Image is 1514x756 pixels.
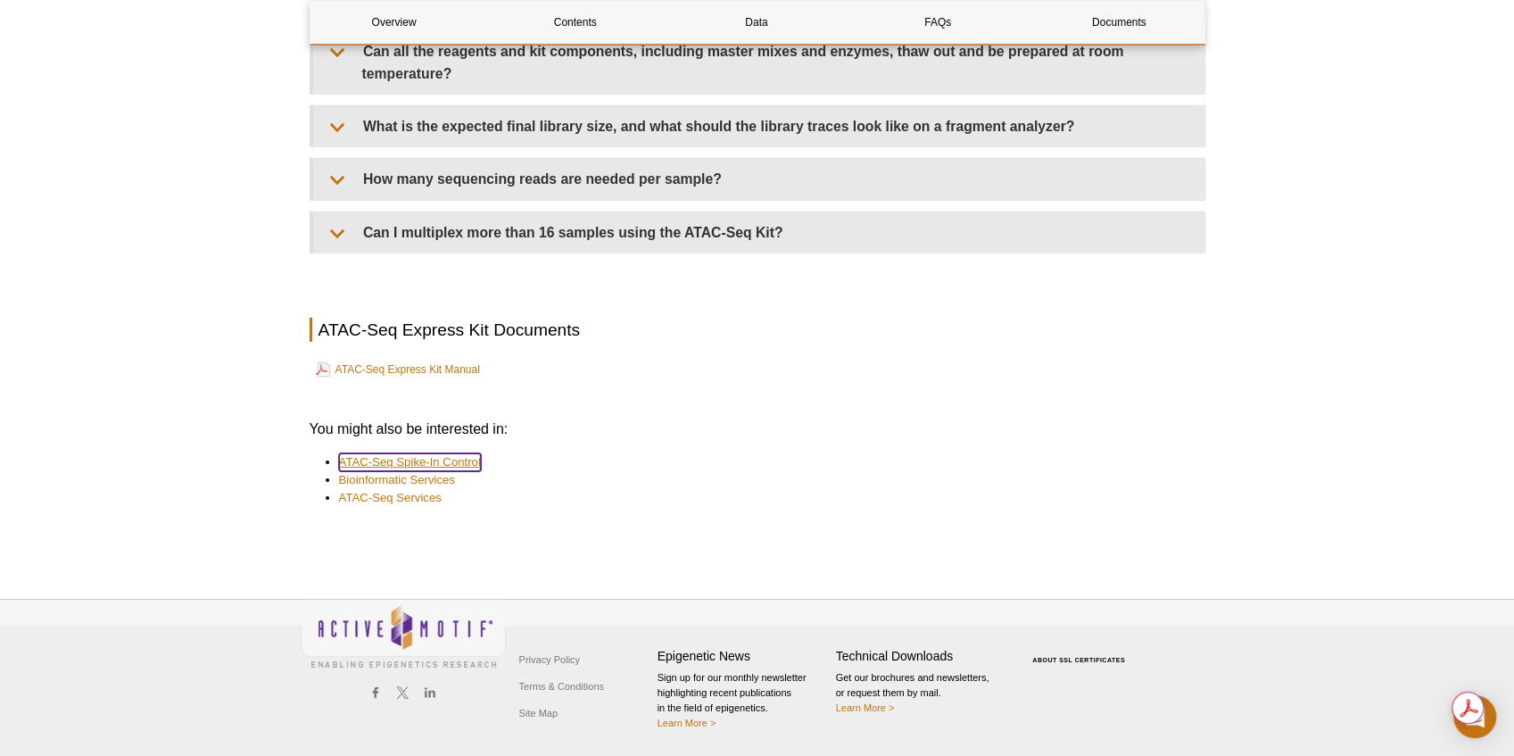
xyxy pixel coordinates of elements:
[492,1,659,44] a: Contents
[313,106,1204,146] summary: What is the expected final library size, and what should the library traces look like on a fragme...
[658,670,827,731] p: Sign up for our monthly newsletter highlighting recent publications in the field of epigenetics.
[515,673,608,700] a: Terms & Conditions
[836,702,895,713] a: Learn More >
[310,1,478,44] a: Overview
[673,1,840,44] a: Data
[836,649,1005,664] h4: Technical Downloads
[339,489,442,507] a: ATAC-Seq Services
[658,718,716,728] a: Learn More >
[313,159,1204,199] summary: How many sequencing reads are needed per sample?
[658,649,827,664] h4: Epigenetic News
[339,453,481,471] a: ATAC-Seq Spike-In Control
[1014,631,1148,670] table: Click to Verify - This site chose Symantec SSL for secure e-commerce and confidential communicati...
[310,318,1205,342] h2: ATAC-Seq Express Kit Documents
[515,700,562,727] a: Site Map
[1032,657,1125,663] a: ABOUT SSL CERTIFICATES
[316,359,480,380] a: ATAC-Seq Express Kit Manual
[1035,1,1203,44] a: Documents
[313,212,1204,253] summary: Can I multiplex more than 16 samples using the ATAC-Seq Kit?
[339,471,455,489] a: Bioinformatic Services
[854,1,1022,44] a: FAQs
[313,31,1204,94] summary: Can all the reagents and kit components, including master mixes and enzymes, thaw out and be prep...
[515,646,584,673] a: Privacy Policy
[836,670,1005,716] p: Get our brochures and newsletters, or request them by mail.
[310,419,1205,440] h3: You might also be interested in:
[301,600,506,672] img: Active Motif,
